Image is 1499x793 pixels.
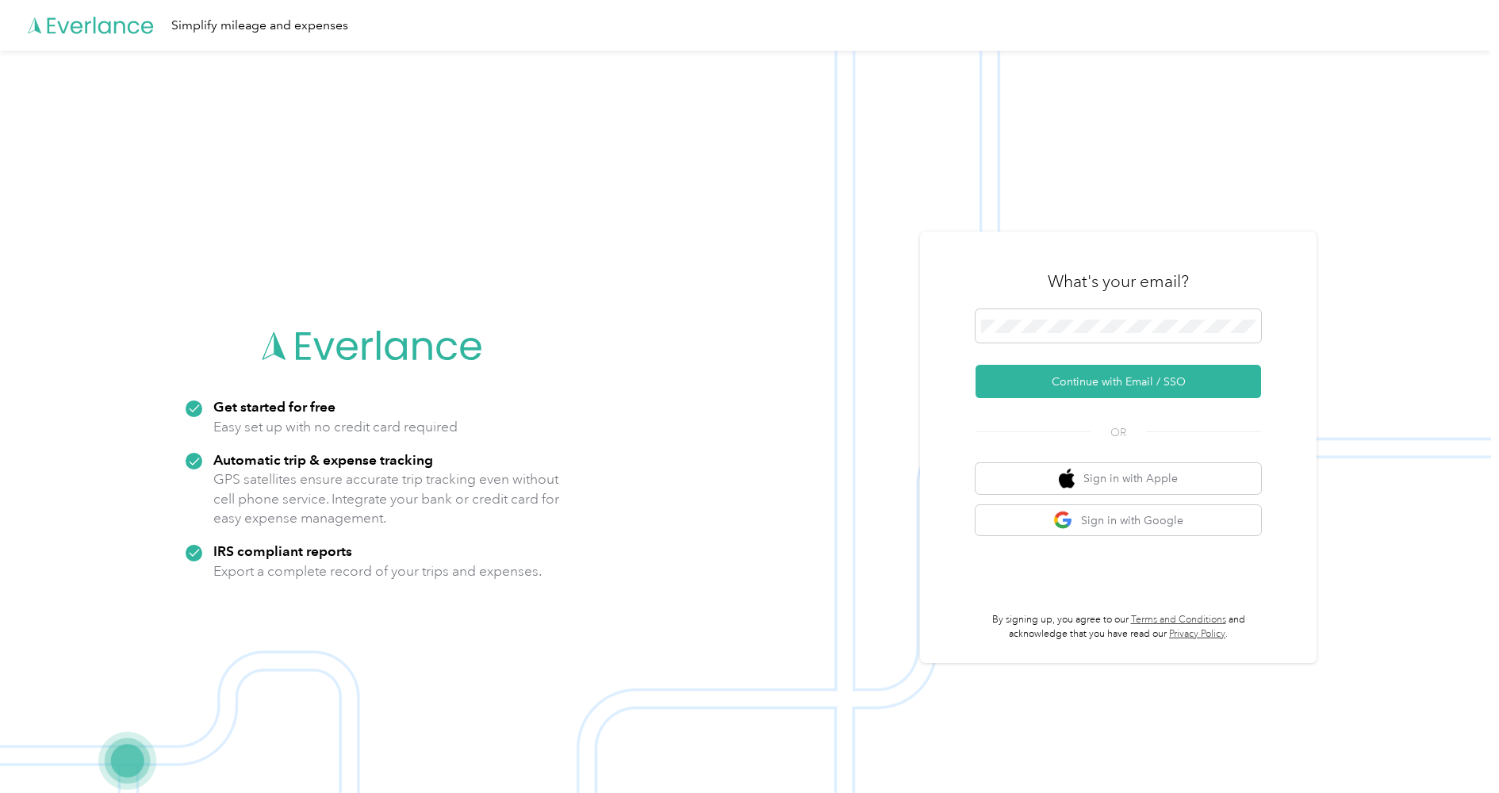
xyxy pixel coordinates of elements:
[1131,614,1226,626] a: Terms and Conditions
[171,16,348,36] div: Simplify mileage and expenses
[1169,628,1225,640] a: Privacy Policy
[1053,511,1073,531] img: google logo
[213,469,560,528] p: GPS satellites ensure accurate trip tracking even without cell phone service. Integrate your bank...
[1059,469,1075,488] img: apple logo
[1048,270,1189,293] h3: What's your email?
[976,365,1261,398] button: Continue with Email / SSO
[213,451,433,468] strong: Automatic trip & expense tracking
[1091,424,1146,441] span: OR
[976,613,1261,641] p: By signing up, you agree to our and acknowledge that you have read our .
[1410,704,1499,793] iframe: Everlance-gr Chat Button Frame
[213,561,542,581] p: Export a complete record of your trips and expenses.
[213,417,458,437] p: Easy set up with no credit card required
[976,505,1261,536] button: google logoSign in with Google
[976,463,1261,494] button: apple logoSign in with Apple
[213,398,335,415] strong: Get started for free
[213,542,352,559] strong: IRS compliant reports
